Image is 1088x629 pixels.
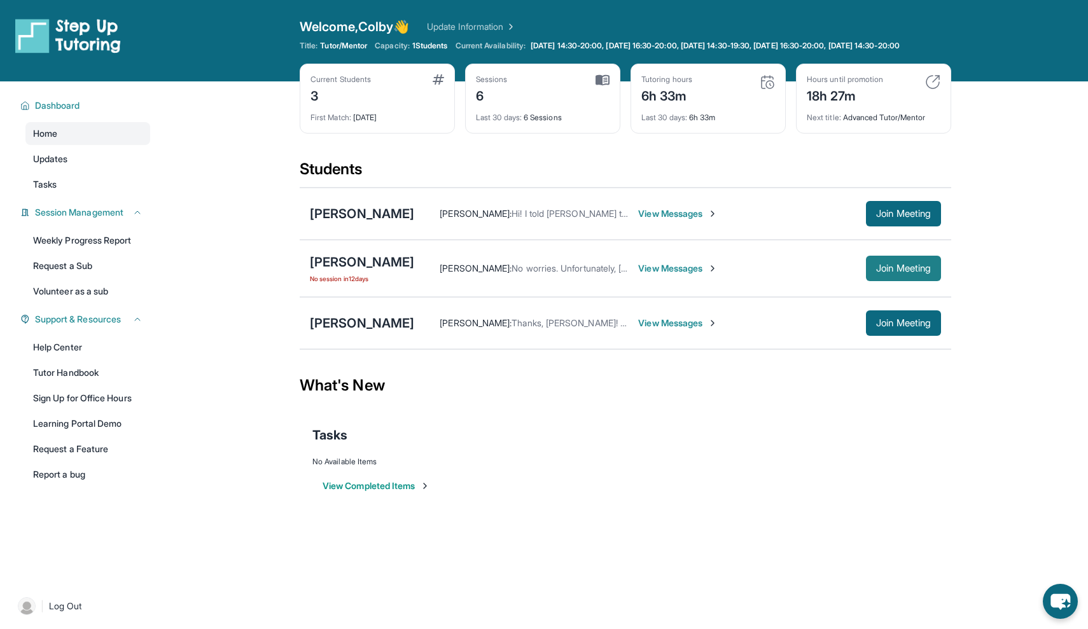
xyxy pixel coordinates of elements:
[807,74,883,85] div: Hours until promotion
[708,263,718,273] img: Chevron-Right
[310,205,414,223] div: [PERSON_NAME]
[25,463,150,486] a: Report a bug
[310,273,414,284] span: No session in 12 days
[638,317,718,329] span: View Messages
[49,600,82,612] span: Log Out
[312,457,938,467] div: No Available Items
[35,99,80,112] span: Dashboard
[35,313,121,326] span: Support & Resources
[440,263,512,273] span: [PERSON_NAME] :
[320,41,367,51] span: Tutor/Mentor
[41,598,44,614] span: |
[638,207,718,220] span: View Messages
[638,262,718,275] span: View Messages
[323,480,430,492] button: View Completed Items
[310,74,371,85] div: Current Students
[866,310,941,336] button: Join Meeting
[25,254,150,277] a: Request a Sub
[866,256,941,281] button: Join Meeting
[440,317,512,328] span: [PERSON_NAME] :
[596,74,610,86] img: card
[866,201,941,226] button: Join Meeting
[30,206,143,219] button: Session Management
[641,105,775,123] div: 6h 33m
[300,41,317,51] span: Title:
[310,314,414,332] div: [PERSON_NAME]
[25,173,150,196] a: Tasks
[412,41,448,51] span: 1 Students
[310,113,351,122] span: First Match :
[476,74,508,85] div: Sessions
[456,41,526,51] span: Current Availability:
[807,105,940,123] div: Advanced Tutor/Mentor
[476,85,508,105] div: 6
[33,153,68,165] span: Updates
[30,99,143,112] button: Dashboard
[25,280,150,303] a: Volunteer as a sub
[25,336,150,359] a: Help Center
[25,122,150,145] a: Home
[807,113,841,122] span: Next title :
[300,18,409,36] span: Welcome, Colby 👋
[440,208,512,219] span: [PERSON_NAME] :
[708,209,718,219] img: Chevron-Right
[25,148,150,170] a: Updates
[33,178,57,191] span: Tasks
[310,105,444,123] div: [DATE]
[13,592,150,620] a: |Log Out
[641,113,687,122] span: Last 30 days :
[876,319,931,327] span: Join Meeting
[300,357,951,413] div: What's New
[476,113,522,122] span: Last 30 days :
[528,41,902,51] a: [DATE] 14:30-20:00, [DATE] 16:30-20:00, [DATE] 14:30-19:30, [DATE] 16:30-20:00, [DATE] 14:30-20:00
[925,74,940,90] img: card
[531,41,900,51] span: [DATE] 14:30-20:00, [DATE] 16:30-20:00, [DATE] 14:30-19:30, [DATE] 16:30-20:00, [DATE] 14:30-20:00
[310,85,371,105] div: 3
[807,85,883,105] div: 18h 27m
[503,20,516,33] img: Chevron Right
[433,74,444,85] img: card
[476,105,610,123] div: 6 Sessions
[312,426,347,444] span: Tasks
[18,597,36,615] img: user-img
[25,387,150,410] a: Sign Up for Office Hours
[876,265,931,272] span: Join Meeting
[25,438,150,460] a: Request a Feature
[708,318,718,328] img: Chevron-Right
[641,74,692,85] div: Tutoring hours
[25,361,150,384] a: Tutor Handbook
[760,74,775,90] img: card
[25,412,150,435] a: Learning Portal Demo
[876,210,931,218] span: Join Meeting
[300,159,951,187] div: Students
[30,313,143,326] button: Support & Resources
[33,127,57,140] span: Home
[427,20,516,33] a: Update Information
[641,85,692,105] div: 6h 33m
[15,18,121,53] img: logo
[25,229,150,252] a: Weekly Progress Report
[310,253,414,271] div: [PERSON_NAME]
[35,206,123,219] span: Session Management
[375,41,410,51] span: Capacity:
[1043,584,1078,619] button: chat-button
